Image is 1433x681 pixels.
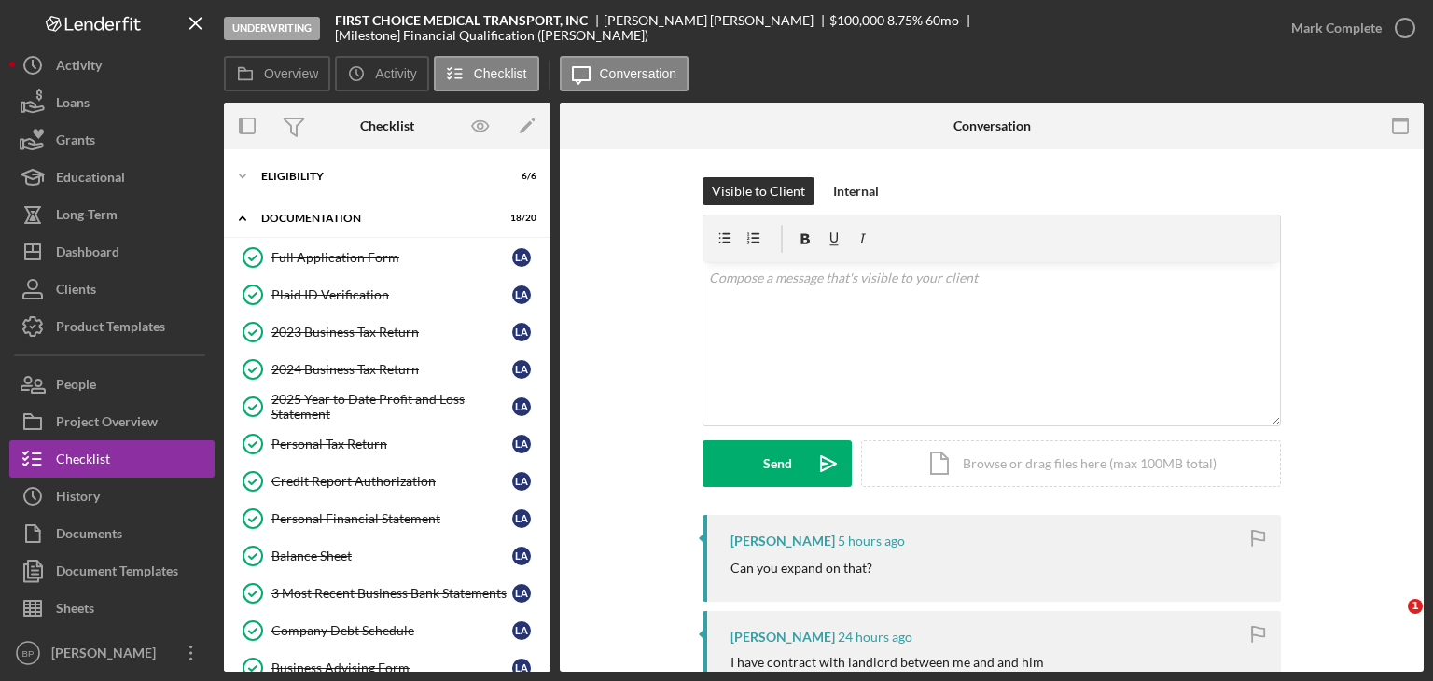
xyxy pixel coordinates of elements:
[833,177,879,205] div: Internal
[56,47,102,89] div: Activity
[838,630,912,645] time: 2025-09-29 22:42
[271,437,512,452] div: Personal Tax Return
[763,440,792,487] div: Send
[9,634,215,672] button: BP[PERSON_NAME]
[512,248,531,267] div: L A
[9,478,215,515] button: History
[335,28,648,43] div: [Milestone] Financial Qualification ([PERSON_NAME])
[512,547,531,565] div: L A
[375,66,416,81] label: Activity
[838,534,905,549] time: 2025-09-30 17:20
[56,233,119,275] div: Dashboard
[271,325,512,340] div: 2023 Business Tax Return
[9,47,215,84] button: Activity
[512,360,531,379] div: L A
[233,351,541,388] a: 2024 Business Tax ReturnLA
[9,121,215,159] button: Grants
[829,12,884,28] span: $100,000
[56,478,100,520] div: History
[233,537,541,575] a: Balance SheetLA
[9,403,215,440] button: Project Overview
[56,121,95,163] div: Grants
[925,13,959,28] div: 60 mo
[560,56,689,91] button: Conversation
[730,630,835,645] div: [PERSON_NAME]
[264,66,318,81] label: Overview
[1273,9,1424,47] button: Mark Complete
[56,515,122,557] div: Documents
[730,655,1044,670] div: I have contract with landlord between me and and him
[1408,599,1423,614] span: 1
[233,388,541,425] a: 2025 Year to Date Profit and Loss StatementLA
[512,435,531,453] div: L A
[824,177,888,205] button: Internal
[512,397,531,416] div: L A
[9,590,215,627] button: Sheets
[56,440,110,482] div: Checklist
[233,612,541,649] a: Company Debt ScheduleLA
[271,474,512,489] div: Credit Report Authorization
[271,623,512,638] div: Company Debt Schedule
[434,56,539,91] button: Checklist
[730,558,872,578] p: Can you expand on that?
[56,159,125,201] div: Educational
[261,213,490,224] div: Documentation
[233,239,541,276] a: Full Application FormLA
[512,285,531,304] div: L A
[512,659,531,677] div: L A
[512,472,531,491] div: L A
[9,552,215,590] button: Document Templates
[474,66,527,81] label: Checklist
[233,425,541,463] a: Personal Tax ReturnLA
[9,271,215,308] button: Clients
[503,213,536,224] div: 18 / 20
[224,17,320,40] div: Underwriting
[56,271,96,313] div: Clients
[56,196,118,238] div: Long-Term
[9,233,215,271] button: Dashboard
[703,177,814,205] button: Visible to Client
[9,159,215,196] button: Educational
[9,84,215,121] button: Loans
[360,118,414,133] div: Checklist
[1291,9,1382,47] div: Mark Complete
[271,549,512,563] div: Balance Sheet
[271,660,512,675] div: Business Advising Form
[233,313,541,351] a: 2023 Business Tax ReturnLA
[47,634,168,676] div: [PERSON_NAME]
[56,590,94,632] div: Sheets
[512,621,531,640] div: L A
[56,403,158,445] div: Project Overview
[512,509,531,528] div: L A
[271,392,512,422] div: 2025 Year to Date Profit and Loss Statement
[512,584,531,603] div: L A
[56,308,165,350] div: Product Templates
[9,308,215,345] button: Product Templates
[233,500,541,537] a: Personal Financial StatementLA
[261,171,490,182] div: Eligibility
[9,440,215,478] button: Checklist
[56,552,178,594] div: Document Templates
[9,515,215,552] button: Documents
[271,250,512,265] div: Full Application Form
[56,84,90,126] div: Loans
[233,463,541,500] a: Credit Report AuthorizationLA
[600,66,677,81] label: Conversation
[9,196,215,233] button: Long-Term
[512,323,531,341] div: L A
[730,534,835,549] div: [PERSON_NAME]
[271,362,512,377] div: 2024 Business Tax Return
[1370,599,1414,644] iframe: Intercom live chat
[887,13,923,28] div: 8.75 %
